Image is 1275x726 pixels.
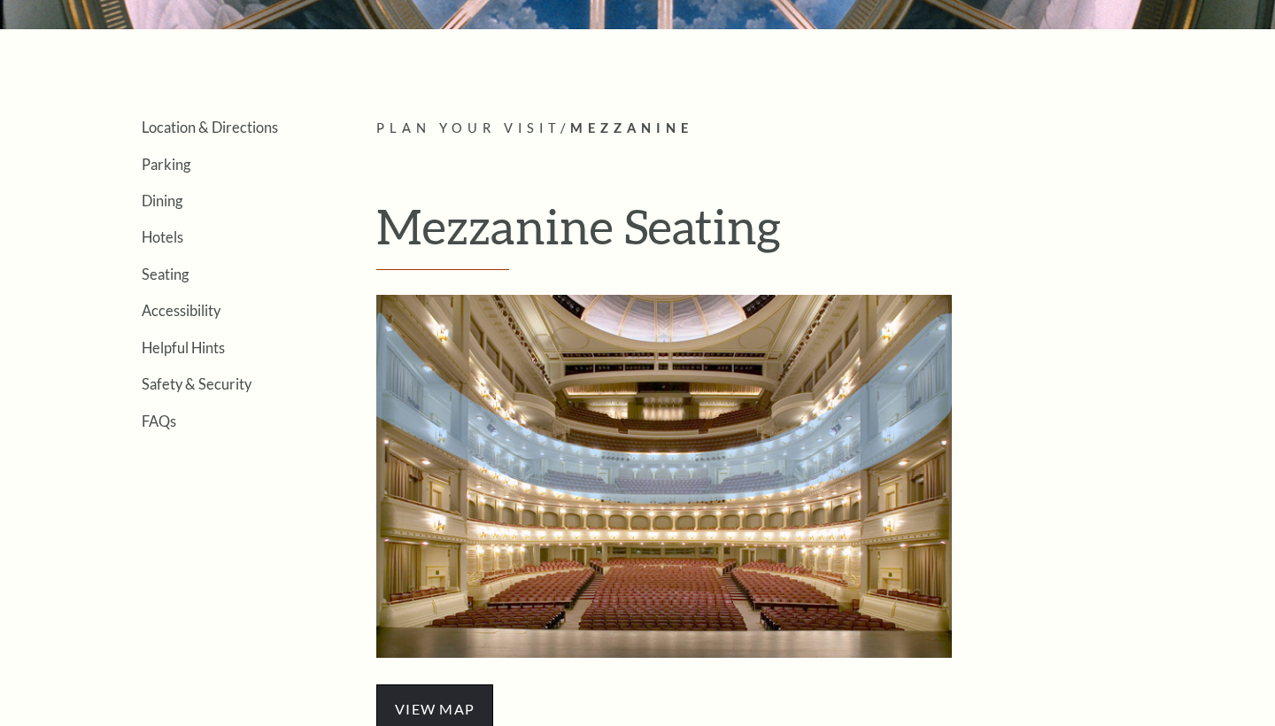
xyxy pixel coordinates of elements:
span: Plan Your Visit [376,120,560,135]
p: / [376,118,1186,140]
a: Hotels [142,228,183,245]
a: Helpful Hints [142,339,225,356]
a: Parking [142,156,190,173]
a: Mezzanine Map [376,464,952,484]
a: Dining [142,192,182,209]
a: Seating [142,266,189,282]
a: Accessibility [142,302,220,319]
a: view map [376,698,493,718]
span: Mezzanine [570,120,693,135]
a: Safety & Security [142,375,251,392]
a: Location & Directions [142,119,278,135]
a: FAQs [142,413,176,429]
img: Mezzanine Seating [376,295,952,658]
h1: Mezzanine Seating [376,197,1186,270]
